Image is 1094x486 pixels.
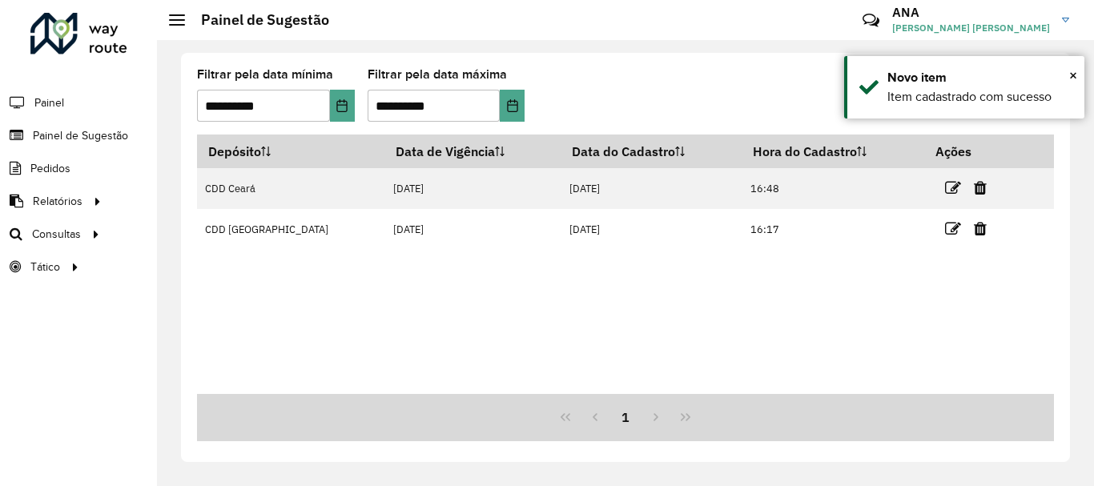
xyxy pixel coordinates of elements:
label: Filtrar pela data mínima [197,65,333,84]
span: Tático [30,259,60,275]
a: Editar [945,177,961,199]
td: [DATE] [385,168,561,209]
td: 16:48 [742,168,924,209]
td: [DATE] [561,168,742,209]
th: Data do Cadastro [561,135,742,168]
span: Consultas [32,226,81,243]
td: CDD Ceará [197,168,385,209]
a: Editar [945,218,961,239]
span: × [1069,66,1077,84]
th: Depósito [197,135,385,168]
h2: Painel de Sugestão [185,11,329,29]
a: Excluir [974,177,987,199]
a: Contato Rápido [854,3,888,38]
span: [PERSON_NAME] [PERSON_NAME] [892,21,1050,35]
span: Painel [34,94,64,111]
button: 1 [610,402,641,432]
h3: ANA [892,5,1050,20]
button: Choose Date [330,90,355,122]
td: CDD [GEOGRAPHIC_DATA] [197,209,385,250]
div: Novo item [887,68,1072,87]
span: Pedidos [30,160,70,177]
div: Item cadastrado com sucesso [887,87,1072,106]
label: Filtrar pela data máxima [368,65,507,84]
td: [DATE] [385,209,561,250]
button: Close [1069,63,1077,87]
th: Ações [924,135,1020,168]
td: 16:17 [742,209,924,250]
button: Choose Date [500,90,525,122]
span: Relatórios [33,193,82,210]
th: Hora do Cadastro [742,135,924,168]
td: [DATE] [561,209,742,250]
span: Painel de Sugestão [33,127,128,144]
th: Data de Vigência [385,135,561,168]
a: Excluir [974,218,987,239]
